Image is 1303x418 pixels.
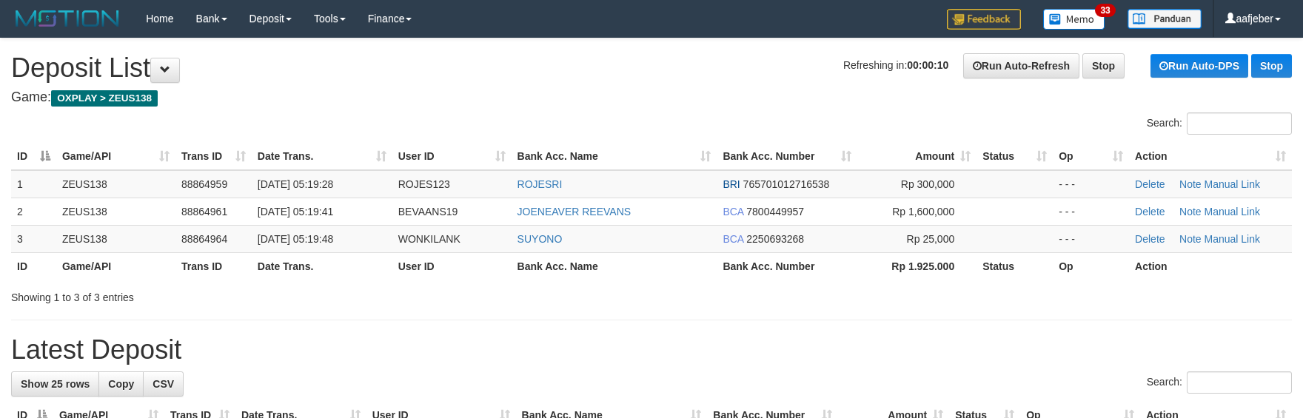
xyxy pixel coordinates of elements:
[1043,9,1105,30] img: Button%20Memo.svg
[56,225,175,252] td: ZEUS138
[398,206,458,218] span: BEVAANS19
[392,252,512,280] th: User ID
[512,252,717,280] th: Bank Acc. Name
[1205,233,1261,245] a: Manual Link
[723,206,743,218] span: BCA
[1147,112,1292,135] label: Search:
[517,206,632,218] a: JOENEAVER REEVANS
[977,252,1053,280] th: Status
[1147,371,1292,394] label: Search:
[746,233,804,245] span: Copy 2250693268 to clipboard
[1187,112,1292,135] input: Search:
[746,206,804,218] span: Copy 7800449957 to clipboard
[1053,198,1129,225] td: - - -
[717,143,857,170] th: Bank Acc. Number: activate to sort column ascending
[1128,9,1202,29] img: panduan.png
[1179,206,1202,218] a: Note
[56,143,175,170] th: Game/API: activate to sort column ascending
[723,178,740,190] span: BRI
[512,143,717,170] th: Bank Acc. Name: activate to sort column ascending
[56,198,175,225] td: ZEUS138
[258,178,333,190] span: [DATE] 05:19:28
[1135,206,1165,218] a: Delete
[11,170,56,198] td: 1
[21,378,90,390] span: Show 25 rows
[153,378,174,390] span: CSV
[252,252,392,280] th: Date Trans.
[56,252,175,280] th: Game/API
[892,206,954,218] span: Rp 1,600,000
[11,198,56,225] td: 2
[963,53,1079,78] a: Run Auto-Refresh
[1150,54,1248,78] a: Run Auto-DPS
[175,252,252,280] th: Trans ID
[901,178,954,190] span: Rp 300,000
[857,252,977,280] th: Rp 1.925.000
[907,59,948,71] strong: 00:00:10
[175,143,252,170] th: Trans ID: activate to sort column ascending
[392,143,512,170] th: User ID: activate to sort column ascending
[743,178,830,190] span: Copy 765701012716538 to clipboard
[1205,206,1261,218] a: Manual Link
[398,178,450,190] span: ROJES123
[1053,225,1129,252] td: - - -
[181,233,227,245] span: 88864964
[1053,252,1129,280] th: Op
[1135,233,1165,245] a: Delete
[181,178,227,190] span: 88864959
[11,252,56,280] th: ID
[56,170,175,198] td: ZEUS138
[843,59,948,71] span: Refreshing in:
[11,7,124,30] img: MOTION_logo.png
[1179,233,1202,245] a: Note
[717,252,857,280] th: Bank Acc. Number
[258,206,333,218] span: [DATE] 05:19:41
[1135,178,1165,190] a: Delete
[258,233,333,245] span: [DATE] 05:19:48
[11,53,1292,83] h1: Deposit List
[1251,54,1292,78] a: Stop
[1205,178,1261,190] a: Manual Link
[1187,371,1292,394] input: Search:
[1129,252,1292,280] th: Action
[98,371,144,397] a: Copy
[907,233,955,245] span: Rp 25,000
[517,178,563,190] a: ROJESRI
[723,233,743,245] span: BCA
[1053,170,1129,198] td: - - -
[977,143,1053,170] th: Status: activate to sort column ascending
[51,90,158,107] span: OXPLAY > ZEUS138
[1179,178,1202,190] a: Note
[11,225,56,252] td: 3
[517,233,563,245] a: SUYONO
[857,143,977,170] th: Amount: activate to sort column ascending
[252,143,392,170] th: Date Trans.: activate to sort column ascending
[11,371,99,397] a: Show 25 rows
[398,233,460,245] span: WONKILANK
[11,143,56,170] th: ID: activate to sort column descending
[143,371,184,397] a: CSV
[11,90,1292,105] h4: Game:
[1129,143,1292,170] th: Action: activate to sort column ascending
[1082,53,1125,78] a: Stop
[947,9,1021,30] img: Feedback.jpg
[181,206,227,218] span: 88864961
[1095,4,1115,17] span: 33
[1053,143,1129,170] th: Op: activate to sort column ascending
[11,284,532,305] div: Showing 1 to 3 of 3 entries
[108,378,134,390] span: Copy
[11,335,1292,365] h1: Latest Deposit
